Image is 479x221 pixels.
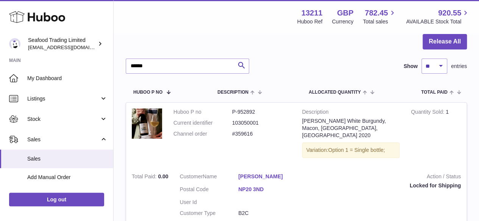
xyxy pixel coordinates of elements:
[180,199,239,206] dt: User Id
[173,130,232,138] dt: Channel order
[302,117,400,139] div: [PERSON_NAME] White Burgundy, Macon, [GEOGRAPHIC_DATA], [GEOGRAPHIC_DATA] 2020
[411,109,446,117] strong: Quantity Sold
[28,37,96,51] div: Seafood Trading Limited
[173,119,232,127] dt: Current identifier
[133,90,162,95] span: Huboo P no
[27,75,108,82] span: My Dashboard
[232,119,291,127] dd: 103050001
[423,34,467,49] button: Release All
[363,18,396,25] span: Total sales
[232,108,291,116] dd: P-952892
[309,90,361,95] span: ALLOCATED Quantity
[308,182,461,189] div: Locked for Shipping
[180,186,239,195] dt: Postal Code
[238,210,297,217] dd: B2C
[451,63,467,70] span: entries
[308,173,461,182] strong: Action / Status
[365,8,388,18] span: 782.45
[302,108,400,117] strong: Description
[238,186,297,193] a: NP20 3ND
[132,173,158,181] strong: Total Paid
[9,38,20,49] img: internalAdmin-13211@internal.huboo.com
[180,173,203,179] span: Customer
[438,8,461,18] span: 920.55
[217,90,248,95] span: Description
[328,147,385,153] span: Option 1 = Single bottle;
[180,210,239,217] dt: Customer Type
[297,18,323,25] div: Huboo Ref
[302,142,400,158] div: Variation:
[28,44,111,50] span: [EMAIL_ADDRESS][DOMAIN_NAME]
[337,8,353,18] strong: GBP
[406,8,470,25] a: 920.55 AVAILABLE Stock Total
[173,108,232,116] dt: Huboo P no
[27,174,108,181] span: Add Manual Order
[158,173,168,179] span: 0.00
[405,103,467,167] td: 1
[406,18,470,25] span: AVAILABLE Stock Total
[421,90,448,95] span: Total paid
[332,18,354,25] div: Currency
[9,193,104,206] a: Log out
[27,95,100,102] span: Listings
[363,8,396,25] a: 782.45 Total sales
[27,155,108,162] span: Sales
[27,136,100,143] span: Sales
[232,130,291,138] dd: #359616
[238,173,297,180] a: [PERSON_NAME]
[27,116,100,123] span: Stock
[132,108,162,139] img: Rick-Stein-White-Burgundy.jpg
[180,173,239,182] dt: Name
[404,63,418,70] label: Show
[301,8,323,18] strong: 13211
